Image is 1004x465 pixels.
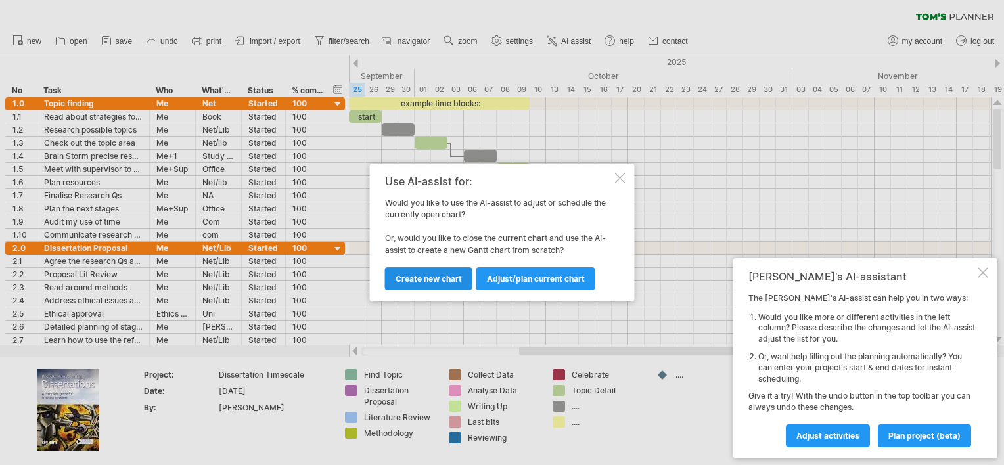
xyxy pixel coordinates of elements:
div: Use AI-assist for: [385,175,612,187]
span: Adjust activities [796,431,859,441]
span: plan project (beta) [888,431,961,441]
span: Adjust/plan current chart [487,274,585,284]
div: The [PERSON_NAME]'s AI-assist can help you in two ways: Give it a try! With the undo button in th... [748,293,975,447]
span: Create new chart [396,274,462,284]
a: Adjust/plan current chart [476,267,595,290]
li: Or, want help filling out the planning automatically? You can enter your project's start & end da... [758,351,975,384]
div: Would you like to use the AI-assist to adjust or schedule the currently open chart? Or, would you... [385,175,612,290]
a: Adjust activities [786,424,870,447]
div: [PERSON_NAME]'s AI-assistant [748,270,975,283]
a: plan project (beta) [878,424,971,447]
li: Would you like more or different activities in the left column? Please describe the changes and l... [758,312,975,345]
a: Create new chart [385,267,472,290]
